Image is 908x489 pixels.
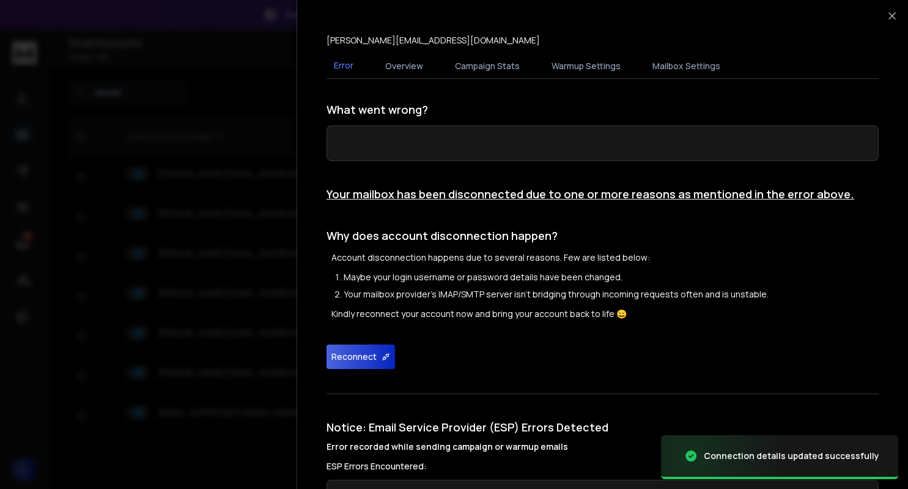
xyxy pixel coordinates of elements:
[327,345,395,369] button: Reconnect
[544,53,628,80] button: Warmup Settings
[327,227,879,244] h1: Why does account disconnection happen?
[327,52,361,80] button: Error
[331,308,879,320] p: Kindly reconnect your account now and bring your account back to life 😄
[331,252,879,264] p: Account disconnection happens due to several reasons. Few are listed below:
[378,53,430,80] button: Overview
[327,460,879,472] h3: ESP Errors Encountered:
[645,53,728,80] button: Mailbox Settings
[448,53,527,80] button: Campaign Stats
[344,288,879,300] li: Your mailbox provider's IMAP/SMTP server isn't bridging through incoming requests often and is un...
[344,271,879,283] li: Maybe your login username or password details have been changed.
[327,101,879,118] h1: What went wrong?
[327,34,540,47] p: [PERSON_NAME][EMAIL_ADDRESS][DOMAIN_NAME]
[327,419,879,453] h1: Notice: Email Service Provider (ESP) Errors Detected
[704,450,879,462] div: Connection details updated successfully
[327,185,879,203] h1: Your mailbox has been disconnected due to one or more reasons as mentioned in the error above.
[327,441,879,453] h4: Error recorded while sending campaign or warmup emails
